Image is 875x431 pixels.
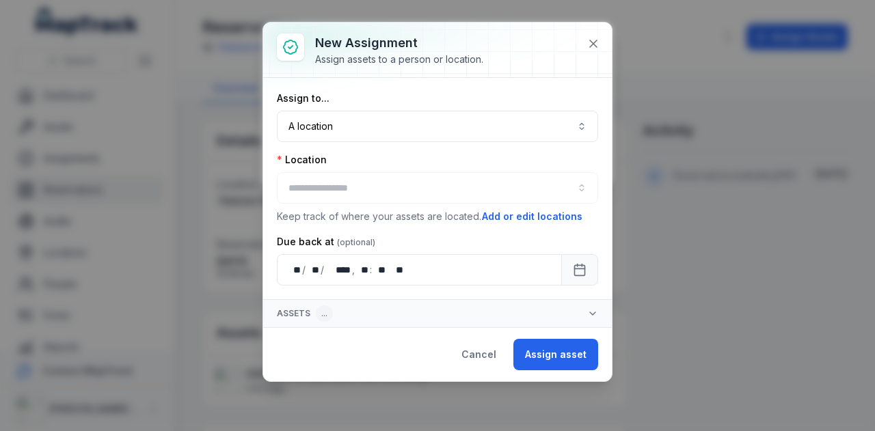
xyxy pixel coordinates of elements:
div: minute, [373,263,387,277]
h3: New assignment [315,33,483,53]
button: Cancel [450,339,508,370]
span: Assets [277,305,333,322]
label: Location [277,153,327,167]
div: day, [288,263,302,277]
div: hour, [356,263,370,277]
div: Assign assets to a person or location. [315,53,483,66]
div: : [370,263,373,277]
div: year, [325,263,351,277]
button: Calendar [561,254,598,286]
div: / [321,263,325,277]
div: month, [307,263,321,277]
div: am/pm, [390,263,405,277]
button: Assets... [263,300,612,327]
button: Add or edit locations [481,209,583,224]
button: A location [277,111,598,142]
div: ... [316,305,333,322]
label: Due back at [277,235,375,249]
p: Keep track of where your assets are located. [277,209,598,224]
div: , [352,263,356,277]
label: Assign to... [277,92,329,105]
div: / [302,263,307,277]
button: Assign asset [513,339,598,370]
